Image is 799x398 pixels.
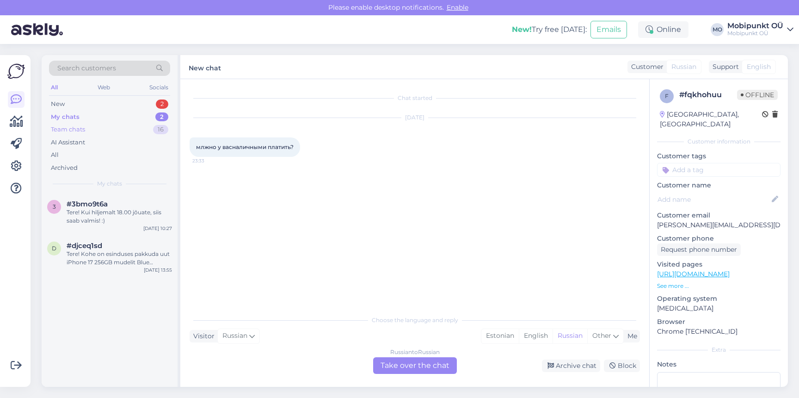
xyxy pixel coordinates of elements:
p: Customer phone [657,234,781,243]
span: Offline [737,90,778,100]
div: Try free [DATE]: [512,24,587,35]
span: Other [592,331,611,340]
div: Archived [51,163,78,173]
div: All [49,81,60,93]
div: Me [624,331,637,341]
p: Chrome [TECHNICAL_ID] [657,327,781,336]
div: Visitor [190,331,215,341]
div: Web [96,81,112,93]
span: #djceq1sd [67,242,102,250]
div: All [51,150,59,160]
div: My chats [51,112,80,122]
span: Enable [444,3,471,12]
div: [DATE] 13:55 [144,267,172,274]
p: Notes [657,360,781,369]
div: 16 [153,125,168,134]
div: Team chats [51,125,85,134]
div: [DATE] [190,113,640,122]
div: Russian to Russian [390,348,440,356]
span: 23:33 [192,157,227,164]
div: 2 [155,112,168,122]
div: 2 [156,99,168,109]
p: Customer tags [657,151,781,161]
a: Mobipunkt OÜMobipunkt OÜ [727,22,793,37]
div: Archive chat [542,360,600,372]
div: Customer [627,62,664,72]
div: Mobipunkt OÜ [727,30,783,37]
img: Askly Logo [7,62,25,80]
div: [GEOGRAPHIC_DATA], [GEOGRAPHIC_DATA] [660,110,762,129]
div: Customer information [657,137,781,146]
div: New [51,99,65,109]
div: Extra [657,346,781,354]
p: Operating system [657,294,781,304]
span: #3bmo9t6a [67,200,108,208]
div: Socials [148,81,170,93]
div: Chat started [190,94,640,102]
div: Online [638,21,688,38]
span: f [665,93,669,99]
div: MO [711,23,724,36]
span: Russian [222,331,247,341]
div: Mobipunkt OÜ [727,22,783,30]
span: My chats [97,180,122,188]
p: Browser [657,317,781,327]
span: 3 [53,203,56,210]
label: New chat [189,61,221,73]
div: Take over the chat [373,357,457,374]
span: d [52,245,56,252]
div: [DATE] 10:27 [143,225,172,232]
div: Russian [553,329,587,343]
b: New! [512,25,532,34]
input: Add a tag [657,163,781,177]
span: English [747,62,771,72]
input: Add name [658,194,770,205]
p: [PERSON_NAME][EMAIL_ADDRESS][DOMAIN_NAME] [657,220,781,230]
div: AI Assistant [51,138,85,147]
a: [URL][DOMAIN_NAME] [657,270,730,278]
span: млжно у васналичными платить? [196,143,294,150]
p: Visited pages [657,260,781,269]
p: Customer email [657,211,781,220]
div: Choose the language and reply [190,316,640,324]
div: # fqkhohuu [679,89,737,100]
p: Customer name [657,180,781,190]
div: Support [709,62,739,72]
p: [MEDICAL_DATA] [657,304,781,313]
div: English [519,329,553,343]
div: Tere! Kohe on esinduses pakkuda uut iPhone 17 256GB mudelit Blue värvuses :) [67,250,172,267]
div: Block [604,360,640,372]
span: Russian [671,62,696,72]
span: Search customers [57,63,116,73]
div: Request phone number [657,243,741,256]
p: See more ... [657,282,781,290]
button: Emails [590,21,627,38]
div: Tere! Kui hiljemalt 18.00 jõuate, siis saab valmis! :) [67,208,172,225]
div: Estonian [481,329,519,343]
